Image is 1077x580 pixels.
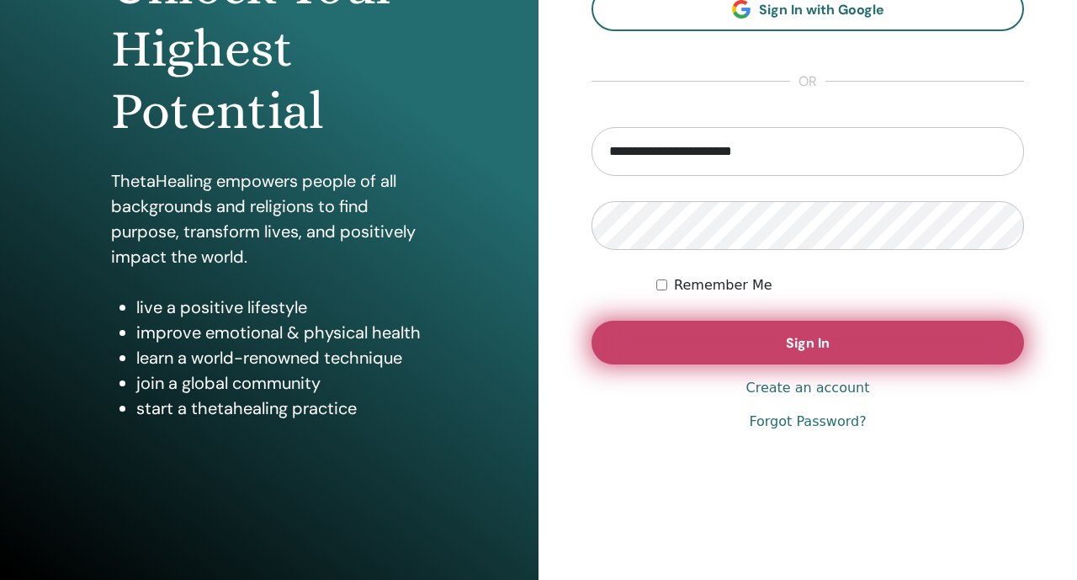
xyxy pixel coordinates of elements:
a: Forgot Password? [749,412,866,432]
p: ThetaHealing empowers people of all backgrounds and religions to find purpose, transform lives, a... [111,168,428,269]
span: or [790,72,825,92]
li: improve emotional & physical health [136,320,428,345]
li: live a positive lifestyle [136,295,428,320]
label: Remember Me [674,275,772,295]
li: start a thetahealing practice [136,396,428,421]
div: Keep me authenticated indefinitely or until I manually logout [656,275,1024,295]
button: Sign In [592,321,1024,364]
a: Create an account [745,378,869,398]
span: Sign In with Google [759,1,884,19]
li: join a global community [136,370,428,396]
span: Sign In [786,334,830,352]
li: learn a world-renowned technique [136,345,428,370]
